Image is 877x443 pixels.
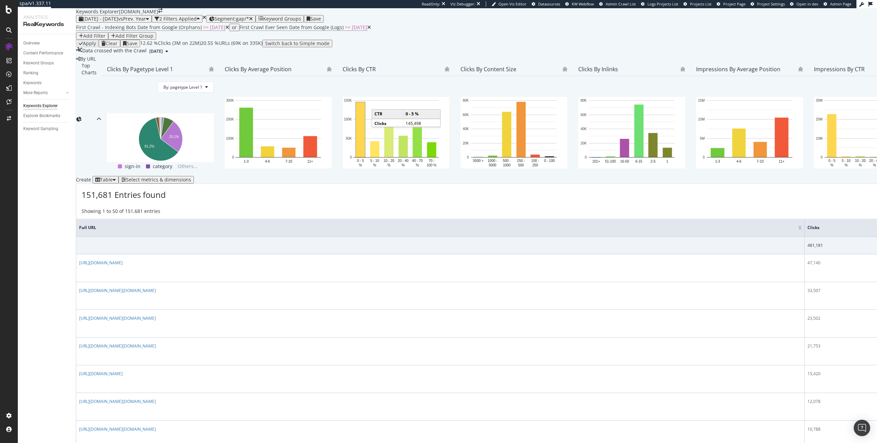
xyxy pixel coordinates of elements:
text: 5 - 10 [842,159,851,163]
text: 0 [585,155,587,159]
text: 80K [463,99,469,102]
a: [URL][DOMAIN_NAME] [79,371,123,377]
span: sign-in [125,162,140,170]
div: Clicks By Content Size [460,66,516,73]
text: 16-50 [620,160,629,163]
a: Overview [23,40,71,47]
div: arrow-right-arrow-left [158,8,162,13]
div: A chart. [107,113,214,162]
div: bug [798,67,803,72]
div: bug [445,67,449,72]
text: 30M [816,99,823,102]
span: Logs Projects List [647,1,678,7]
text: 0 [350,155,352,159]
a: [URL][DOMAIN_NAME][DOMAIN_NAME] [79,343,156,349]
div: Clicks By Average Position [225,66,292,73]
text: 11+ [307,160,313,163]
svg: A chart. [225,97,332,168]
button: 2 Filters Applied [152,15,202,23]
text: 40K [581,127,587,131]
span: Admin Crawl List [606,1,636,7]
div: Keywords Explorer [23,102,58,110]
div: Overview [23,40,40,47]
a: Logs Projects List [641,1,678,7]
a: Keywords [23,79,71,87]
div: A chart. [696,97,803,168]
text: % [402,163,405,167]
text: 4-6 [265,160,270,163]
text: % [359,163,362,167]
text: % [830,163,833,167]
div: ReadOnly: [422,1,440,7]
text: 200K [226,118,234,122]
span: Full URL [79,225,788,231]
text: % [373,163,376,167]
span: Segment: gap/* [214,15,249,22]
text: 0 [820,155,823,159]
a: Keyword Sampling [23,125,71,132]
text: 60K [581,113,587,117]
a: KW Webflow [565,1,594,7]
a: [URL][DOMAIN_NAME][DOMAIN_NAME] [79,426,156,432]
button: [DATE] [147,47,171,55]
text: 25.1% [169,135,179,139]
text: 51-100 [605,160,616,163]
text: 10M [816,137,823,140]
span: Project Settings [757,1,785,7]
div: Save [310,16,321,22]
div: Content Performance [23,50,63,57]
text: 100K [344,118,352,122]
div: 2 Filters Applied [159,16,197,22]
div: times [202,15,206,20]
text: 0 [467,155,469,159]
text: % [387,163,391,167]
div: [DOMAIN_NAME] [119,8,158,15]
div: Clicks By CTR [343,66,376,73]
text: 70 - [429,159,434,163]
svg: A chart. [343,97,449,168]
div: More Reports [23,89,48,97]
button: Table [92,176,119,183]
text: 50K [346,137,352,140]
div: Create [76,176,119,183]
span: category [153,162,172,170]
span: By URL [80,55,96,62]
text: 10 - 20 [855,159,866,163]
text: % [844,163,848,167]
a: Admin Crawl List [599,1,636,7]
a: [URL][DOMAIN_NAME] [79,260,123,266]
button: Add Filter [76,32,108,40]
button: Save [304,15,324,23]
text: 0 - 100 [544,159,555,163]
div: Open Intercom Messenger [854,420,870,436]
div: Add Filter [83,33,106,39]
text: 7-10 [285,160,292,163]
div: 12.62 % Clicks ( 3M on 22M ) [140,40,201,47]
div: Top Charts [82,62,97,176]
span: >= [203,24,209,30]
text: 0 [232,155,234,159]
div: Select metrics & dimensions [126,177,191,182]
button: or [229,24,239,31]
span: First Crawl Ever Seen Date from Google (Logs) [239,24,344,30]
div: bug [209,67,214,72]
div: Ranking [23,69,38,77]
div: Impressions By CTR [814,66,865,73]
text: % [873,163,876,167]
text: 6-15 [635,160,642,163]
text: 1-3 [244,160,249,163]
div: Data crossed with the Crawl [82,47,147,55]
div: 20.55 % URLs ( 69K on 335K ) [201,40,262,47]
text: 0 - 5 [357,159,364,163]
text: 4-6 [737,160,742,163]
a: Projects List [683,1,712,7]
div: Keywords Explorer [76,8,119,15]
div: Table [100,177,113,182]
button: Clear [99,40,120,47]
text: 150K [344,99,352,102]
div: Clicks By pagetype Level 1 [107,66,173,73]
div: Clicks By Inlinks [578,66,618,73]
a: [URL][DOMAIN_NAME][DOMAIN_NAME] [79,288,156,293]
text: 5000 + [473,159,484,163]
text: 250 [532,163,538,167]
